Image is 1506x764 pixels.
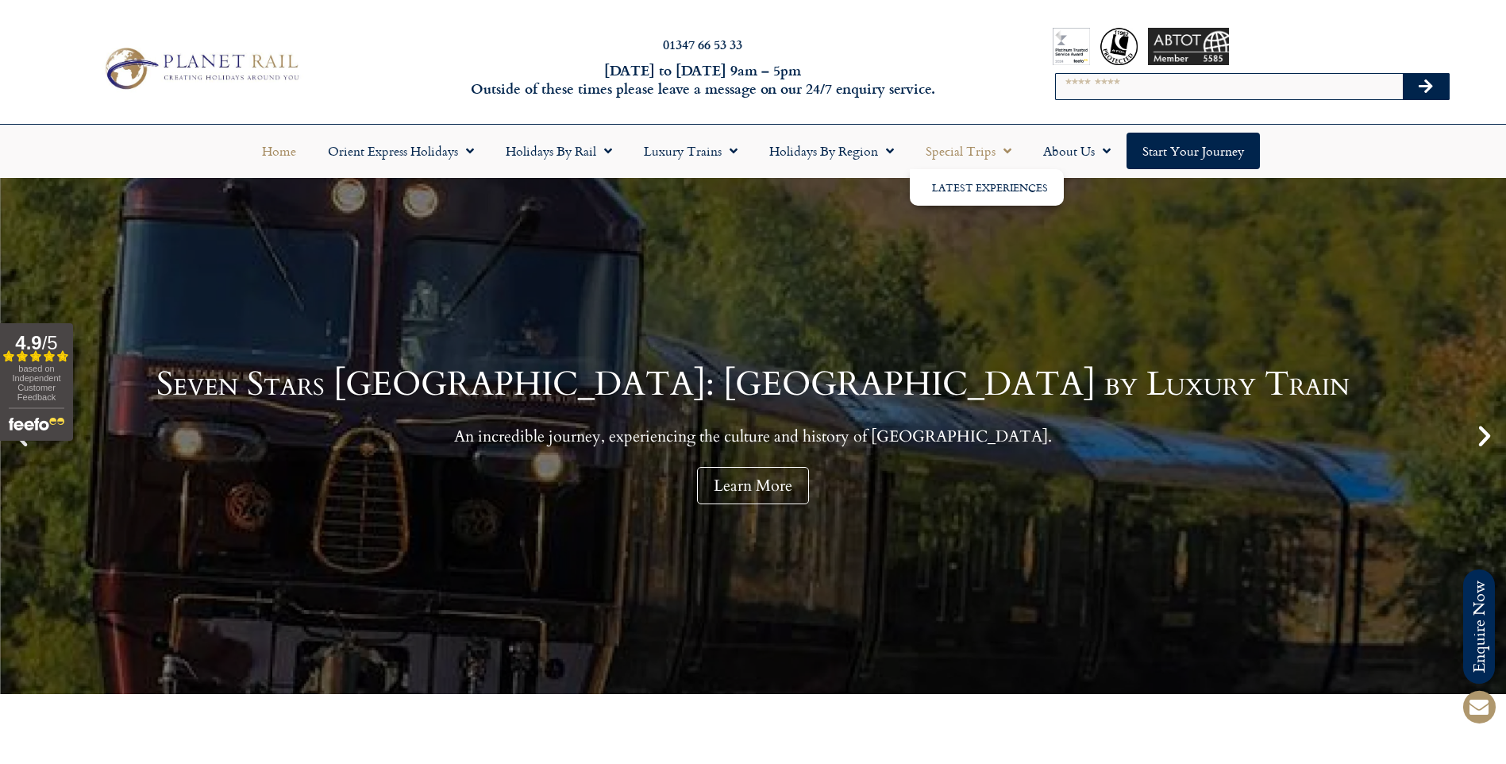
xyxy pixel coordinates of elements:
[312,133,490,169] a: Orient Express Holidays
[8,133,1498,169] nav: Menu
[1127,133,1260,169] a: Start your Journey
[628,133,753,169] a: Luxury Trains
[246,133,312,169] a: Home
[663,35,742,53] a: 01347 66 53 33
[1027,133,1127,169] a: About Us
[910,169,1064,206] ul: Special Trips
[156,426,1350,446] p: An incredible journey, experiencing the culture and history of [GEOGRAPHIC_DATA].
[490,133,628,169] a: Holidays by Rail
[1403,74,1449,99] button: Search
[1471,423,1498,450] div: Next slide
[97,43,304,94] img: Planet Rail Train Holidays Logo
[697,467,809,504] a: Learn More
[910,169,1064,206] a: Latest Experiences
[406,61,1000,98] h6: [DATE] to [DATE] 9am – 5pm Outside of these times please leave a message on our 24/7 enquiry serv...
[753,133,910,169] a: Holidays by Region
[910,133,1027,169] a: Special Trips
[156,368,1350,401] h1: Seven Stars [GEOGRAPHIC_DATA]: [GEOGRAPHIC_DATA] by Luxury Train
